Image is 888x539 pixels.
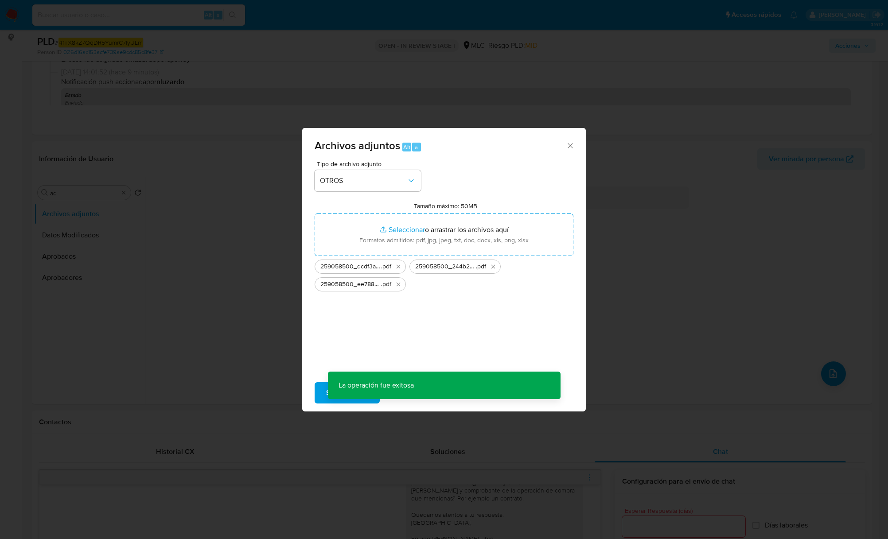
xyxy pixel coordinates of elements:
[317,161,423,167] span: Tipo de archivo adjunto
[320,176,407,185] span: OTROS
[315,138,400,153] span: Archivos adjuntos
[320,280,381,289] span: 259058500_ee788313-975d-4b73-ac6b-480431544cff
[320,262,381,271] span: 259058500_dcdf3afe-c007-4fa1-a6e4-06738d61044a (1)
[315,382,380,403] button: Subir archivo
[393,261,404,272] button: Eliminar 259058500_dcdf3afe-c007-4fa1-a6e4-06738d61044a (1).pdf
[403,143,410,151] span: Alt
[393,279,404,290] button: Eliminar 259058500_ee788313-975d-4b73-ac6b-480431544cff.pdf
[315,170,421,191] button: OTROS
[488,261,499,272] button: Eliminar 259058500_244b24e3-ebff-4a12-95ec-38f21e17c3a6.pdf
[326,383,368,403] span: Subir archivo
[315,256,573,291] ul: Archivos seleccionados
[415,143,418,151] span: a
[328,372,425,399] p: La operación fue exitosa
[476,262,486,271] span: .pdf
[381,262,391,271] span: .pdf
[395,383,424,403] span: Cancelar
[414,202,477,210] label: Tamaño máximo: 50MB
[415,262,476,271] span: 259058500_244b24e3-ebff-4a12-95ec-38f21e17c3a6
[381,280,391,289] span: .pdf
[566,141,574,149] button: Cerrar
